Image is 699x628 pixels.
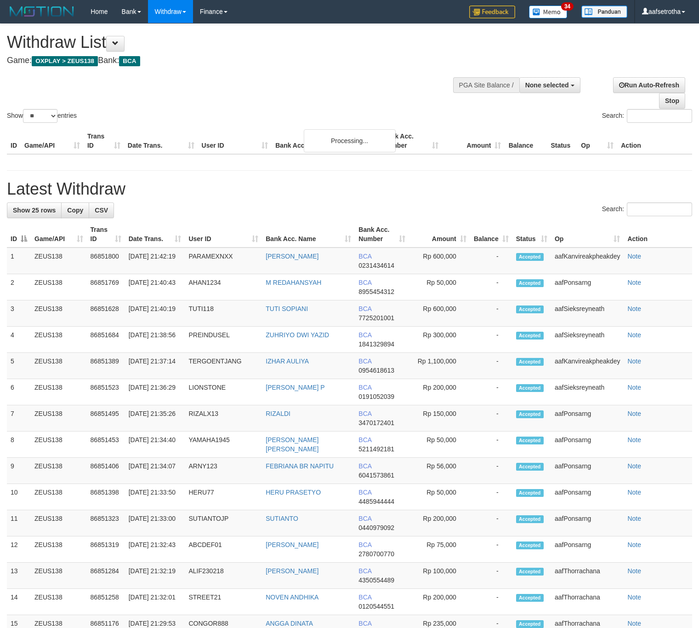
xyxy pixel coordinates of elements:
th: Date Trans. [124,128,198,154]
td: 6 [7,379,31,405]
td: aafPonsarng [551,432,624,458]
td: 86851319 [87,536,125,563]
td: ZEUS138 [31,432,87,458]
td: - [470,405,512,432]
td: ZEUS138 [31,536,87,563]
td: [DATE] 21:32:43 [125,536,185,563]
td: aafKanvireakpheakdey [551,248,624,274]
button: None selected [519,77,580,93]
td: ZEUS138 [31,405,87,432]
td: - [470,484,512,510]
a: Note [627,567,641,575]
td: 3 [7,300,31,327]
td: Rp 300,000 [409,327,470,353]
span: Show 25 rows [13,207,56,214]
th: Op [577,128,617,154]
td: 86851684 [87,327,125,353]
th: Game/API: activate to sort column ascending [31,221,87,248]
td: Rp 50,000 [409,432,470,458]
td: - [470,510,512,536]
td: PREINDUSEL [185,327,262,353]
td: Rp 150,000 [409,405,470,432]
td: [DATE] 21:38:56 [125,327,185,353]
td: - [470,536,512,563]
span: Copy 4485944444 to clipboard [358,498,394,505]
td: [DATE] 21:40:19 [125,300,185,327]
td: YAMAHA1945 [185,432,262,458]
td: 86851453 [87,432,125,458]
a: [PERSON_NAME] [266,541,318,548]
span: BCA [358,515,371,522]
a: TUTI SOPIANI [266,305,308,312]
td: ALIF230218 [185,563,262,589]
td: aafPonsarng [551,274,624,300]
th: Trans ID [84,128,124,154]
td: Rp 50,000 [409,274,470,300]
a: Note [627,253,641,260]
td: aafSieksreyneath [551,379,624,405]
td: [DATE] 21:42:19 [125,248,185,274]
span: Accepted [516,568,544,576]
span: Accepted [516,305,544,313]
td: 8 [7,432,31,458]
span: Copy 0120544551 to clipboard [358,603,394,610]
th: Game/API [21,128,84,154]
a: Note [627,384,641,391]
span: Accepted [516,253,544,261]
span: Copy 3470172401 to clipboard [358,419,394,426]
td: aafPonsarng [551,405,624,432]
th: Date Trans.: activate to sort column ascending [125,221,185,248]
span: Accepted [516,542,544,549]
th: Balance: activate to sort column ascending [470,221,512,248]
span: BCA [358,305,371,312]
td: [DATE] 21:33:50 [125,484,185,510]
th: Amount [442,128,505,154]
select: Showentries [23,109,57,123]
td: aafPonsarng [551,458,624,484]
td: ABCDEF01 [185,536,262,563]
span: BCA [358,384,371,391]
img: Feedback.jpg [469,6,515,18]
a: ANGGA DINATA [266,620,313,627]
th: Op: activate to sort column ascending [551,221,624,248]
a: Note [627,436,641,444]
td: 14 [7,589,31,615]
span: BCA [358,620,371,627]
td: 12 [7,536,31,563]
td: aafKanvireakpheakdey [551,353,624,379]
td: [DATE] 21:34:07 [125,458,185,484]
span: Copy 0231434614 to clipboard [358,262,394,269]
span: Copy 2780700770 to clipboard [358,550,394,558]
span: Accepted [516,489,544,497]
td: 2 [7,274,31,300]
img: Button%20Memo.svg [529,6,568,18]
td: 5 [7,353,31,379]
span: Copy 6041573861 to clipboard [358,472,394,479]
td: Rp 50,000 [409,484,470,510]
td: 7 [7,405,31,432]
span: Accepted [516,279,544,287]
td: RIZALX13 [185,405,262,432]
td: ZEUS138 [31,248,87,274]
td: Rp 75,000 [409,536,470,563]
td: Rp 600,000 [409,248,470,274]
td: - [470,248,512,274]
td: ZEUS138 [31,563,87,589]
td: 9 [7,458,31,484]
input: Search: [627,109,692,123]
th: Balance [505,128,547,154]
th: Bank Acc. Number: activate to sort column ascending [355,221,409,248]
span: BCA [358,410,371,417]
td: [DATE] 21:34:40 [125,432,185,458]
span: Accepted [516,332,544,340]
span: Copy 4350554489 to clipboard [358,576,394,584]
a: [PERSON_NAME] [266,253,318,260]
th: Action [617,128,692,154]
span: BCA [358,331,371,339]
a: Run Auto-Refresh [613,77,685,93]
td: ZEUS138 [31,379,87,405]
span: CSV [95,207,108,214]
span: Accepted [516,515,544,523]
a: ZUHRIYO DWI YAZID [266,331,329,339]
a: [PERSON_NAME] [PERSON_NAME] [266,436,318,453]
